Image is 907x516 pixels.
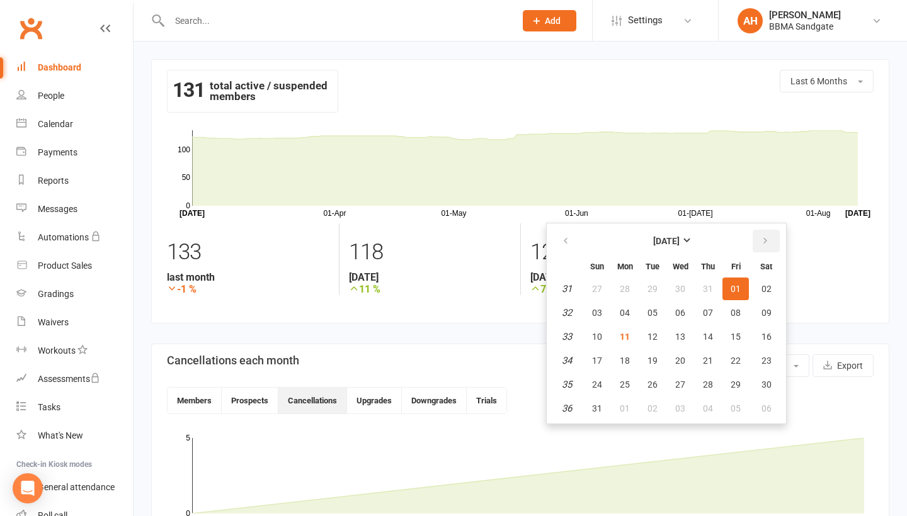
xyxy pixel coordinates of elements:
[545,16,561,26] span: Add
[167,271,329,283] strong: last month
[639,278,666,300] button: 29
[402,388,467,413] button: Downgrades
[620,356,630,366] span: 18
[675,403,685,413] span: 03
[646,262,659,271] small: Tuesday
[16,138,133,167] a: Payments
[628,6,663,35] span: Settings
[762,332,772,342] span: 16
[16,110,133,138] a: Calendar
[16,223,133,252] a: Automations
[647,403,658,413] span: 02
[592,284,602,294] span: 27
[592,403,602,413] span: 31
[38,176,69,186] div: Reports
[762,284,772,294] span: 02
[592,332,602,342] span: 10
[731,308,741,318] span: 08
[16,365,133,393] a: Assessments
[639,325,666,348] button: 12
[620,332,630,342] span: 11
[612,278,638,300] button: 28
[750,301,782,324] button: 09
[612,349,638,372] button: 18
[647,379,658,390] span: 26
[722,325,749,348] button: 15
[38,289,74,299] div: Gradings
[530,233,692,271] div: 122
[620,284,630,294] span: 28
[38,261,92,271] div: Product Sales
[750,349,782,372] button: 23
[38,374,100,384] div: Assessments
[173,81,205,99] strong: 131
[166,12,506,30] input: Search...
[349,233,511,271] div: 118
[647,356,658,366] span: 19
[15,13,47,44] a: Clubworx
[639,397,666,420] button: 02
[673,262,688,271] small: Wednesday
[750,373,782,396] button: 30
[750,325,782,348] button: 16
[675,356,685,366] span: 20
[584,278,610,300] button: 27
[612,325,638,348] button: 11
[467,388,506,413] button: Trials
[667,349,693,372] button: 20
[695,278,721,300] button: 31
[584,373,610,396] button: 24
[16,53,133,82] a: Dashboard
[592,379,602,390] span: 24
[703,332,713,342] span: 14
[703,308,713,318] span: 07
[167,233,329,271] div: 133
[675,284,685,294] span: 30
[701,262,715,271] small: Thursday
[738,8,763,33] div: AH
[16,308,133,337] a: Waivers
[612,301,638,324] button: 04
[675,308,685,318] span: 06
[530,283,692,295] strong: 7 %
[167,354,299,367] h3: Cancellations each month
[38,317,69,327] div: Waivers
[278,388,347,413] button: Cancellations
[620,379,630,390] span: 25
[620,403,630,413] span: 01
[722,397,749,420] button: 05
[592,356,602,366] span: 17
[712,271,874,283] strong: [DATE]
[762,379,772,390] span: 30
[731,332,741,342] span: 15
[639,373,666,396] button: 26
[750,397,782,420] button: 06
[703,379,713,390] span: 28
[38,91,64,101] div: People
[612,373,638,396] button: 25
[38,402,60,412] div: Tasks
[38,204,77,214] div: Messages
[16,252,133,280] a: Product Sales
[639,349,666,372] button: 19
[16,167,133,195] a: Reports
[722,373,749,396] button: 29
[584,325,610,348] button: 10
[620,308,630,318] span: 04
[769,9,841,21] div: [PERSON_NAME]
[780,70,874,93] button: Last 6 Months
[167,70,338,113] div: total active / suspended members
[562,379,572,390] em: 35
[523,10,576,31] button: Add
[722,301,749,324] button: 08
[38,147,77,157] div: Payments
[703,403,713,413] span: 04
[347,388,402,413] button: Upgrades
[562,355,572,366] em: 34
[790,76,847,86] span: Last 6 Months
[712,233,874,271] div: 94
[760,262,772,271] small: Saturday
[675,379,685,390] span: 27
[750,278,782,300] button: 02
[639,301,666,324] button: 05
